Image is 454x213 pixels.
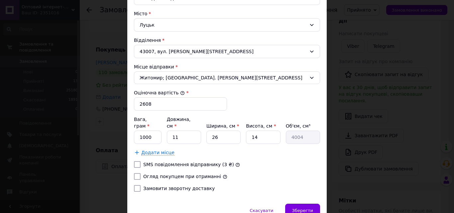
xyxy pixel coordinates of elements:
[286,123,320,129] div: Об'єм, см³
[134,45,320,58] div: 43007, вул. [PERSON_NAME][STREET_ADDRESS]
[143,162,234,167] label: SMS повідомлення відправнику (3 ₴)
[246,123,276,129] label: Висота, см
[134,10,320,17] div: Місто
[134,37,320,44] div: Відділення
[134,117,150,129] label: Вага, грам
[134,90,185,95] label: Оціночна вартість
[134,63,320,70] div: Місце відправки
[292,208,313,213] span: Зберегти
[134,18,320,32] div: Луцьк
[141,150,174,156] span: Додати місце
[143,186,215,191] label: Замовити зворотну доставку
[206,123,239,129] label: Ширина, см
[250,208,273,213] span: Скасувати
[167,117,191,129] label: Довжина, см
[143,174,221,179] label: Огляд покупцем при отриманні
[140,74,306,81] span: Житомир; [GEOGRAPHIC_DATA]. [PERSON_NAME][STREET_ADDRESS]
